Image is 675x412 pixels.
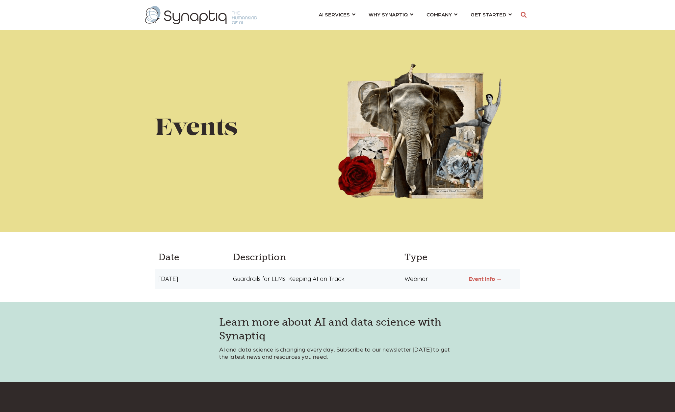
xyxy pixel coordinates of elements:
h4: Description [233,252,395,263]
a: COMPANY [427,8,457,20]
span: WHY SYNAPTIQ [369,10,408,19]
span: COMPANY [427,10,452,19]
img: synaptiq logo-1 [145,6,257,24]
h4: Date [158,252,225,263]
span: AI SERVICES [319,10,350,19]
div: Webinar [400,276,465,283]
a: Event Info → [469,275,502,282]
h1: Events [155,116,338,142]
div: [DATE] [155,276,228,283]
a: AI SERVICES [319,8,355,20]
a: GET STARTED [471,8,512,20]
nav: menu [312,3,518,27]
a: WHY SYNAPTIQ [369,8,413,20]
span: GET STARTED [471,10,506,19]
img: Hiring_Performace-removebg-500x415%20-tinified.png [338,63,502,199]
div: Guardrails for LLMs: Keeping AI on Track [228,276,400,283]
p: AI and data science is changing every day. Subscribe to our newsletter [DATE] to get the latest n... [219,346,456,360]
h4: Type [404,252,460,263]
h3: Learn more about AI and data science with Synaptiq [219,315,456,343]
